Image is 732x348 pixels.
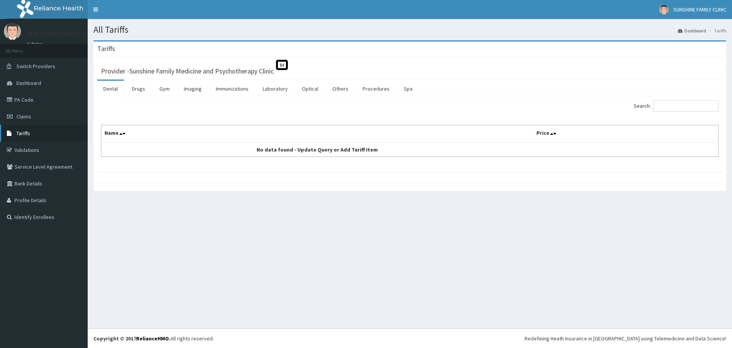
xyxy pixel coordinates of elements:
[88,329,732,348] footer: All rights reserved.
[16,63,55,70] span: Switch Providers
[178,81,208,97] a: Imaging
[525,335,726,342] div: Redefining Heath Insurance in [GEOGRAPHIC_DATA] using Telemedicine and Data Science!
[101,142,533,157] td: No data found - Update Query or Add Tariff Item
[210,81,255,97] a: Immunizations
[326,81,355,97] a: Others
[93,25,726,35] h1: All Tariffs
[533,125,719,143] th: Price
[101,125,533,143] th: Name
[101,68,274,75] h3: Provider - Sunshine Family Medicine and Psychotherapy Clinic
[27,42,45,47] a: Online
[276,60,288,70] span: St
[153,81,176,97] a: Gym
[97,81,124,97] a: Dental
[653,100,719,112] input: Search:
[678,27,706,34] a: Dashboard
[257,81,294,97] a: Laboratory
[16,130,30,137] span: Tariffs
[398,81,419,97] a: Spa
[673,6,726,13] span: SUNSHINE FAMILY CLINIC
[97,45,115,52] h3: Tariffs
[634,100,719,112] label: Search:
[27,31,100,38] p: SUNSHINE FAMILY CLINIC
[296,81,324,97] a: Optical
[4,23,21,40] img: User Image
[16,113,31,120] span: Claims
[707,27,726,34] li: Tariffs
[93,335,170,342] strong: Copyright © 2017 .
[659,5,669,14] img: User Image
[16,80,41,86] span: Dashboard
[136,335,169,342] a: RelianceHMO
[356,81,396,97] a: Procedures
[126,81,151,97] a: Drugs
